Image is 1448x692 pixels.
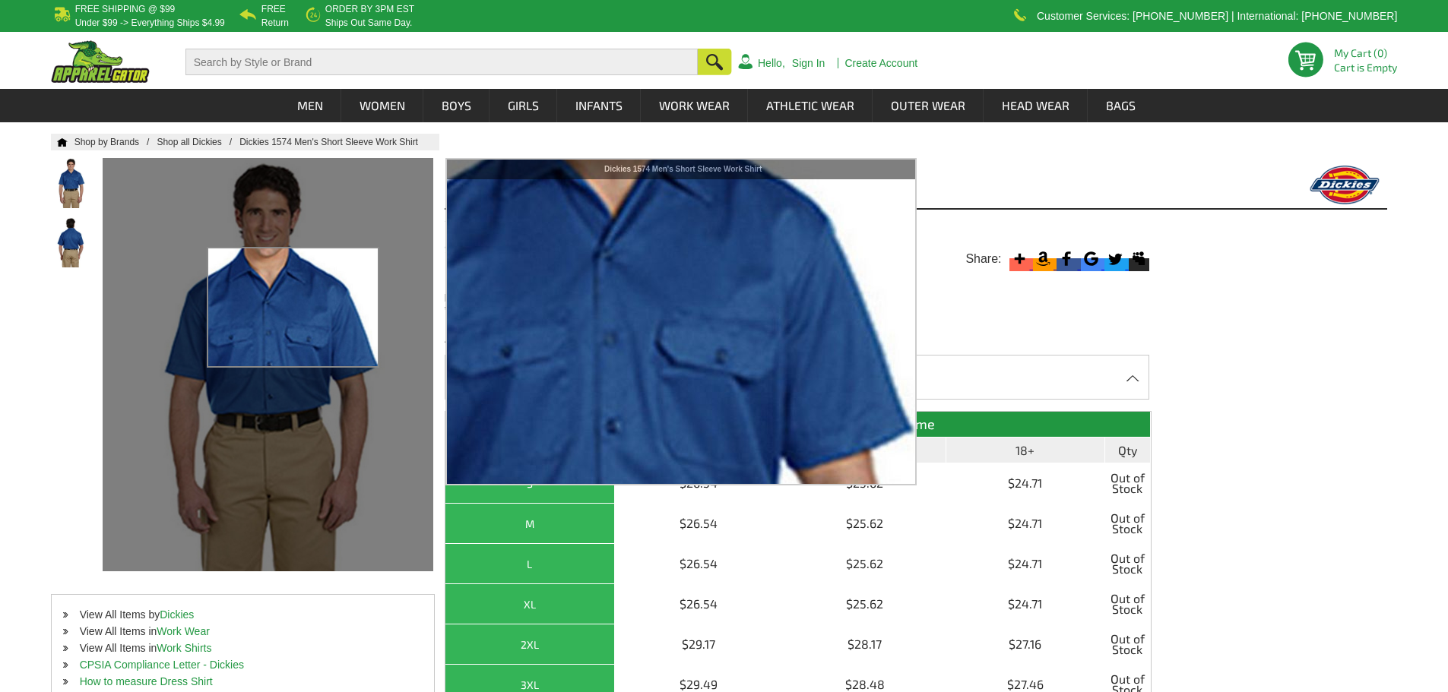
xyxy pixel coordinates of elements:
[51,137,68,147] a: Home
[52,640,434,656] li: View All Items in
[52,606,434,623] li: View All Items by
[784,544,946,584] td: $25.62
[490,89,556,122] a: Girls
[1037,11,1397,21] p: Customer Services: [PHONE_NUMBER] | International: [PHONE_NUMBER]
[157,642,211,654] a: Work Shirts
[844,58,917,68] a: Create Account
[1129,248,1149,269] svg: Myspace
[1033,248,1054,269] svg: Amazon
[157,625,210,637] a: Work Wear
[1057,248,1077,269] svg: Facebook
[1109,507,1146,539] span: Out of Stock
[80,675,213,687] a: How to measure Dress Shirt
[325,18,414,27] p: ships out same day.
[946,584,1105,624] td: $24.71
[1109,628,1146,660] span: Out of Stock
[615,504,784,544] td: $26.54
[52,623,434,640] li: View All Items in
[984,89,1087,122] a: Head Wear
[325,4,414,14] b: Order by 3PM EST
[946,438,1105,463] th: 18+
[75,4,176,14] b: Free Shipping @ $99
[784,584,946,624] td: $25.62
[1301,166,1387,204] img: Dickies
[1109,548,1146,580] span: Out of Stock
[792,58,825,68] a: Sign In
[261,4,286,14] b: Free
[946,463,1105,504] td: $24.71
[1104,248,1125,269] svg: Twitter
[75,18,225,27] p: under $99 -> everything ships $4.99
[615,544,784,584] td: $26.54
[615,584,784,624] td: $26.54
[784,624,946,665] td: $28.17
[51,158,91,208] img: Dickies 1574 Men's Short Sleeve Work Shirt
[157,137,239,147] a: Shop all Dickies
[946,544,1105,584] td: $24.71
[445,544,615,584] th: L
[239,137,433,147] a: Dickies 1574 Men's Short Sleeve Work Shirt
[342,89,423,122] a: Women
[1105,438,1151,463] th: Qty
[447,160,920,179] div: Dickies 1574 Men's Short Sleeve Work Shirt
[1009,248,1030,269] svg: More
[1109,467,1146,499] span: Out of Stock
[51,40,150,83] img: ApparelGator
[1334,48,1391,58] li: My Cart (0)
[558,89,640,122] a: Infants
[642,89,747,122] a: Work Wear
[80,659,244,671] a: CPSIA Compliance Letter - Dickies
[160,608,194,621] a: Dickies
[261,18,289,27] p: Return
[280,89,341,122] a: Men
[445,504,615,544] th: M
[965,251,1001,267] span: Share:
[1109,588,1146,620] span: Out of Stock
[1334,62,1397,73] span: Cart is Empty
[946,624,1105,665] td: $27.16
[1081,248,1101,269] svg: Google Bookmark
[51,217,91,267] img: Dickies 1574 Men's Short Sleeve Work Shirt
[424,89,489,122] a: Boys
[784,504,946,544] td: $25.62
[873,89,983,122] a: Outer Wear
[445,584,615,624] th: XL
[1088,89,1153,122] a: Bags
[758,58,785,68] a: Hello,
[74,137,157,147] a: Shop by Brands
[749,89,872,122] a: Athletic Wear
[445,624,615,665] th: 2XL
[615,624,784,665] td: $29.17
[185,49,698,75] input: Search by Style or Brand
[946,504,1105,544] td: $24.71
